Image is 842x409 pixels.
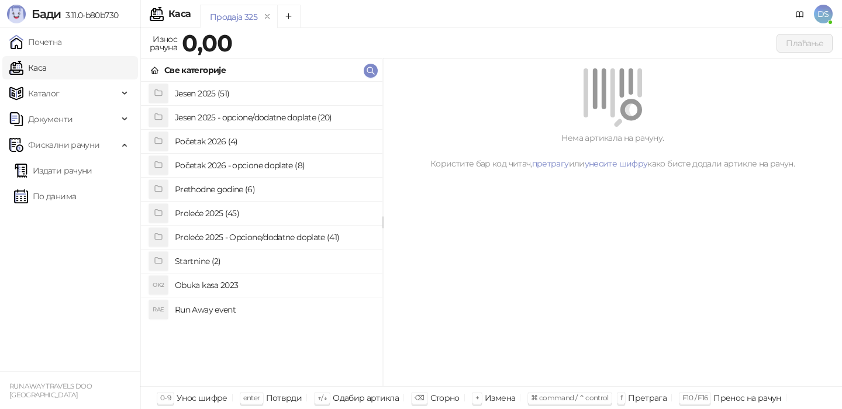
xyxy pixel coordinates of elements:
[175,204,373,223] h4: Proleće 2025 (45)
[147,32,180,55] div: Износ рачуна
[175,276,373,294] h4: Obuka kasa 2023
[175,180,373,199] h4: Prethodne godine (6)
[141,82,382,386] div: grid
[210,11,257,23] div: Продаја 325
[9,56,46,79] a: Каса
[149,276,168,294] div: OK2
[175,108,373,127] h4: Jesen 2025 - opcione/dodatne doplate (20)
[682,393,708,402] span: F10 / F16
[175,300,373,319] h4: Run Away event
[177,390,227,405] div: Унос шифре
[628,390,667,405] div: Претрага
[791,5,809,23] a: Документација
[175,228,373,247] h4: Proleće 2025 - Opcione/dodatne doplate (41)
[32,7,61,21] span: Бади
[277,5,301,28] button: Add tab
[28,82,60,105] span: Каталог
[14,185,76,208] a: По данима
[9,382,92,399] small: RUN AWAY TRAVELS DOO [GEOGRAPHIC_DATA]
[175,156,373,175] h4: Početak 2026 - opcione doplate (8)
[149,300,168,319] div: RAE
[777,34,833,53] button: Плаћање
[532,158,569,169] a: претрагу
[266,390,302,405] div: Потврди
[28,108,73,131] span: Документи
[164,64,226,77] div: Све категорије
[397,131,828,170] div: Нема артикала на рачуну. Користите бар код читач, или како бисте додали артикле на рачун.
[620,393,622,402] span: f
[14,159,92,182] a: Издати рачуни
[713,390,781,405] div: Пренос на рачун
[585,158,648,169] a: унесите шифру
[175,84,373,103] h4: Jesen 2025 (51)
[61,10,118,20] span: 3.11.0-b80b730
[318,393,327,402] span: ↑/↓
[814,5,833,23] span: DS
[28,133,99,157] span: Фискални рачуни
[531,393,609,402] span: ⌘ command / ⌃ control
[475,393,479,402] span: +
[415,393,424,402] span: ⌫
[168,9,191,19] div: Каса
[260,12,275,22] button: remove
[7,5,26,23] img: Logo
[175,132,373,151] h4: Početak 2026 (4)
[175,252,373,271] h4: Startnine (2)
[9,30,62,54] a: Почетна
[160,393,171,402] span: 0-9
[182,29,232,57] strong: 0,00
[485,390,515,405] div: Измена
[243,393,260,402] span: enter
[333,390,399,405] div: Одабир артикла
[430,390,460,405] div: Сторно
